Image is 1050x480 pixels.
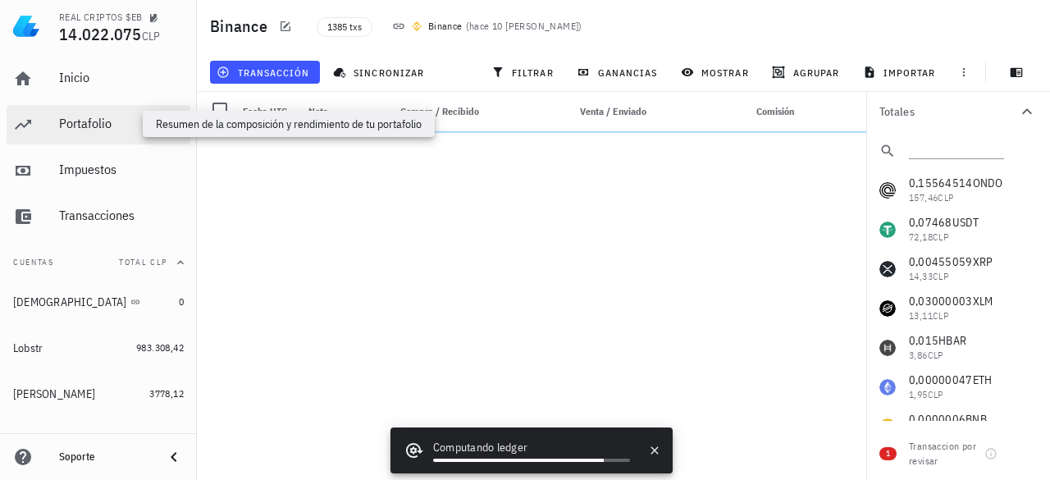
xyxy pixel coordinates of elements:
span: Compra / Recibido [400,105,479,117]
h1: Binance [210,13,274,39]
button: Totales [866,92,1050,131]
div: Binance [428,18,463,34]
div: Transacciones [59,208,184,223]
button: filtrar [485,61,564,84]
span: mostrar [684,66,749,79]
span: importar [866,66,936,79]
a: Impuestos [7,151,190,190]
span: 14.022.075 [59,23,142,45]
span: Fecha UTC [243,105,287,117]
img: LedgiFi [13,13,39,39]
div: Computando ledger [433,439,630,459]
button: mostrar [674,61,759,84]
div: avatar [1014,13,1040,39]
div: [DEMOGRAPHIC_DATA] [13,295,127,309]
span: CLP [142,29,161,43]
span: 1385 txs [327,18,362,36]
div: Venta / Enviado [548,92,653,131]
span: agrupar [775,66,839,79]
span: hace 10 [PERSON_NAME] [469,20,578,32]
span: 0 [179,295,184,308]
div: [PERSON_NAME] [13,387,95,401]
div: Impuestos [59,162,184,177]
span: ( ) [466,18,582,34]
span: sincronizar [336,66,424,79]
div: Soporte [59,450,151,464]
span: 3778,12 [149,387,184,400]
span: transacción [220,66,309,79]
div: REAL CRIPTOS $EB [59,11,142,24]
div: Compra / Recibido [381,92,486,131]
button: ganancias [570,61,668,84]
a: [DEMOGRAPHIC_DATA] 0 [7,282,190,322]
span: 983.308,42 [136,341,184,354]
div: Lobstr [13,341,43,355]
a: Lobstr 983.308,42 [7,328,190,368]
a: Transacciones [7,197,190,236]
div: Coin Ex [13,433,48,447]
button: CuentasTotal CLP [7,243,190,282]
span: Venta / Enviado [580,105,646,117]
button: agrupar [765,61,849,84]
span: Comisión [756,105,794,117]
button: transacción [210,61,320,84]
span: 1 [886,447,890,460]
div: Comisión [682,92,801,131]
span: Total CLP [119,257,167,267]
a: Inicio [7,59,190,98]
button: sincronizar [326,61,435,84]
img: 270.png [412,21,422,31]
div: Fecha UTC [236,92,302,131]
a: Portafolio [7,105,190,144]
span: Nota [308,105,328,117]
a: [PERSON_NAME] 3778,12 [7,374,190,414]
a: Coin Ex [7,420,190,459]
span: ganancias [580,66,657,79]
button: importar [856,61,946,84]
div: Totales [879,106,1017,117]
div: Inicio [59,70,184,85]
div: Transaccion por revisar [909,439,978,469]
div: Nota [302,92,381,131]
div: Portafolio [59,116,184,131]
span: filtrar [495,66,554,79]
